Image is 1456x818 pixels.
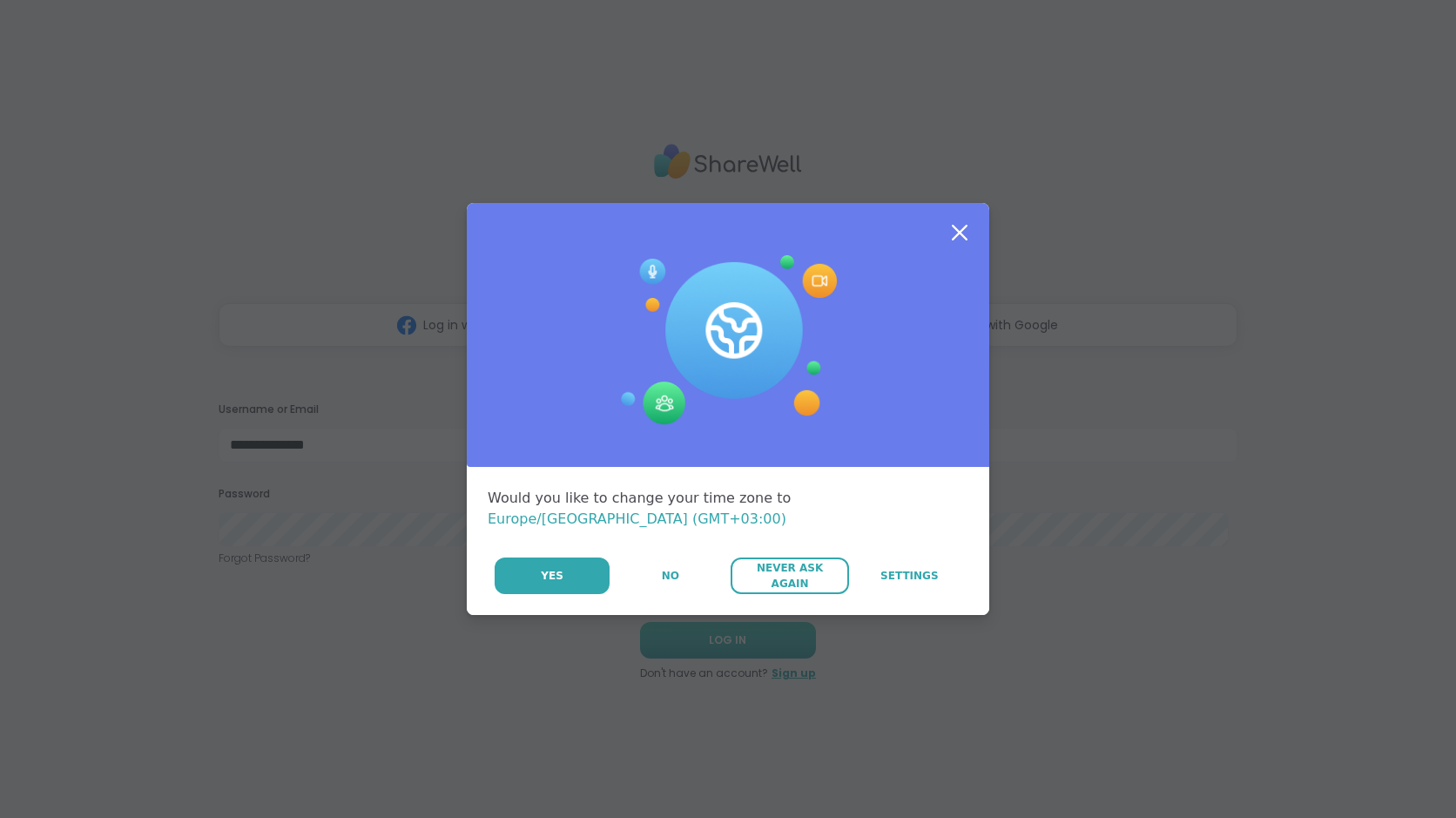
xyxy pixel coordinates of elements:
button: Never Ask Again [731,558,848,594]
span: Never Ask Again [739,560,839,592]
span: Yes [541,568,563,584]
a: Settings [851,558,968,594]
div: Would you like to change your time zone to [488,488,968,530]
span: Europe/[GEOGRAPHIC_DATA] (GMT+03:00) [488,510,786,527]
img: Session Experience [619,255,837,426]
button: No [611,558,729,594]
span: Settings [880,568,939,584]
button: Yes [495,558,610,594]
span: No [662,568,679,584]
